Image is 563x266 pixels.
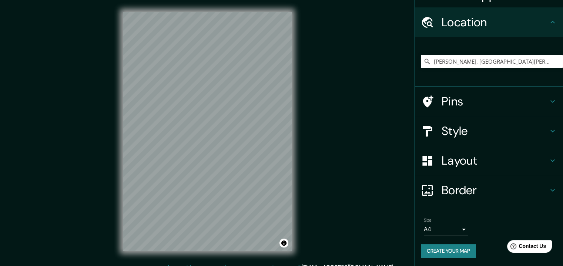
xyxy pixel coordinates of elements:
input: Pick your city or area [421,55,563,68]
h4: Border [442,183,548,198]
div: A4 [424,223,468,235]
h4: Pins [442,94,548,109]
button: Toggle attribution [279,239,288,248]
div: Style [415,116,563,146]
div: Pins [415,87,563,116]
h4: Layout [442,153,548,168]
h4: Style [442,124,548,138]
button: Create your map [421,244,476,258]
label: Size [424,217,432,223]
iframe: Help widget launcher [497,237,555,258]
canvas: Map [123,12,292,251]
div: Layout [415,146,563,175]
div: Border [415,175,563,205]
div: Location [415,7,563,37]
h4: Location [442,15,548,30]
